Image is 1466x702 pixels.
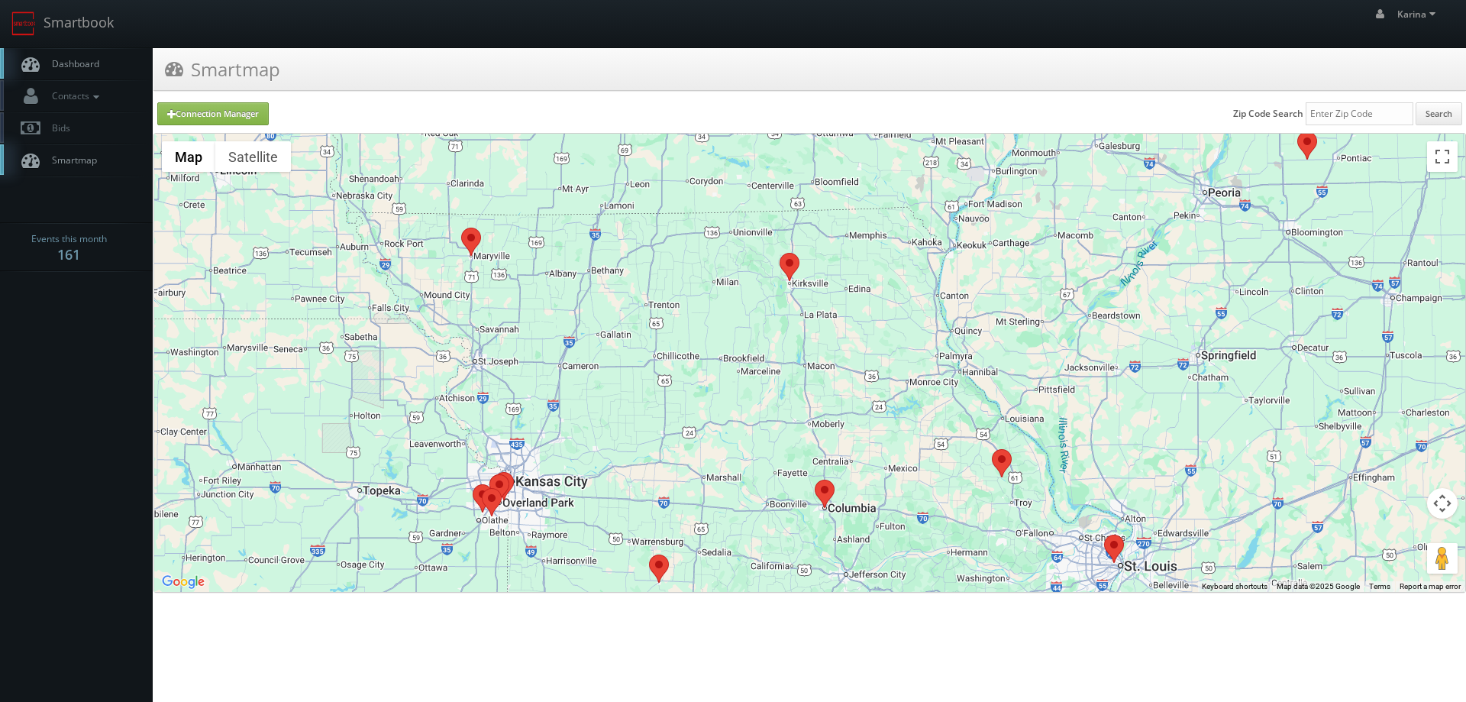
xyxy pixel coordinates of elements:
span: Smartmap [44,154,97,167]
button: Show street map [162,141,215,172]
a: Report a map error [1400,582,1461,590]
label: Zip Code Search [1233,107,1303,120]
h3: Smartmap [165,56,280,82]
button: Keyboard shortcuts [1202,581,1267,592]
span: Bids [44,121,70,134]
button: Show satellite imagery [215,141,291,172]
button: Map camera controls [1427,488,1458,519]
span: Contacts [44,89,103,102]
strong: 161 [57,245,80,264]
a: Terms (opens in new tab) [1369,582,1390,590]
img: smartbook-logo.png [11,11,36,36]
a: Open this area in Google Maps (opens a new window) [158,572,208,592]
span: Karina [1397,8,1440,21]
a: Connection Manager [157,102,269,125]
input: Enter Zip Code [1306,102,1413,125]
button: Search [1416,102,1462,125]
button: Toggle fullscreen view [1427,141,1458,172]
img: Google [158,572,208,592]
span: Dashboard [44,57,99,70]
span: Map data ©2025 Google [1277,582,1360,590]
button: Drag Pegman onto the map to open Street View [1427,543,1458,574]
span: Events this month [31,231,107,247]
